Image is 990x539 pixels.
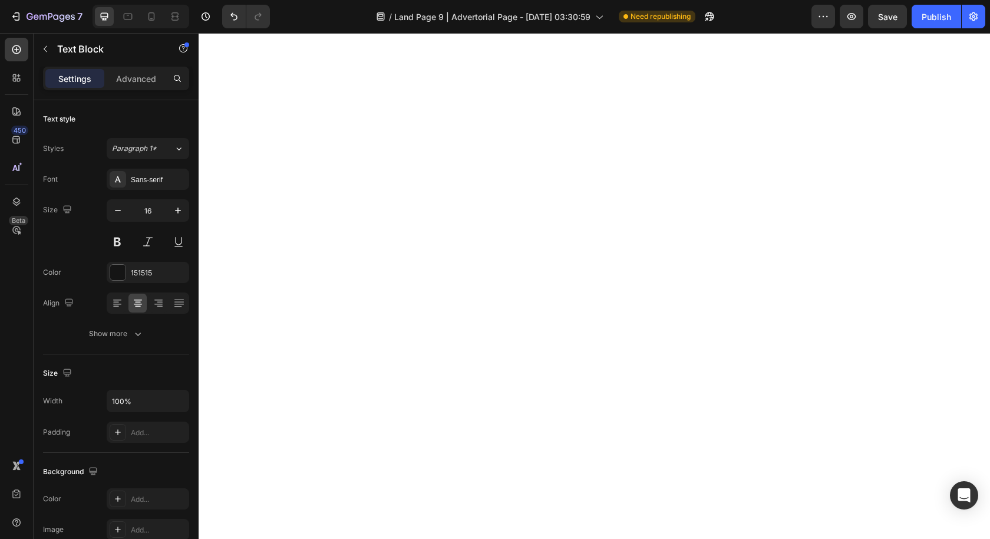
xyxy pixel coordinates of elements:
[107,390,189,412] input: Auto
[43,114,75,124] div: Text style
[922,11,951,23] div: Publish
[950,481,978,510] div: Open Intercom Messenger
[57,42,157,56] p: Text Block
[878,12,897,22] span: Save
[389,11,392,23] span: /
[912,5,961,28] button: Publish
[222,5,270,28] div: Undo/Redo
[43,464,100,480] div: Background
[116,73,156,85] p: Advanced
[43,396,62,406] div: Width
[43,143,64,154] div: Styles
[43,427,70,438] div: Padding
[11,126,28,135] div: 450
[131,428,186,438] div: Add...
[5,5,88,28] button: 7
[89,328,144,340] div: Show more
[43,323,189,344] button: Show more
[43,295,76,311] div: Align
[43,202,74,218] div: Size
[9,216,28,225] div: Beta
[131,268,186,278] div: 151515
[43,174,58,185] div: Font
[43,494,61,504] div: Color
[394,11,590,23] span: Land Page 9 | Advertorial Page - [DATE] 03:30:59
[131,175,186,185] div: Sans-serif
[43,366,74,382] div: Size
[58,73,91,85] p: Settings
[77,9,82,24] p: 7
[131,494,186,505] div: Add...
[107,138,189,159] button: Paragraph 1*
[112,143,157,154] span: Paragraph 1*
[868,5,907,28] button: Save
[43,267,61,278] div: Color
[199,33,990,539] iframe: Design area
[131,525,186,535] div: Add...
[43,524,64,535] div: Image
[631,11,691,22] span: Need republishing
